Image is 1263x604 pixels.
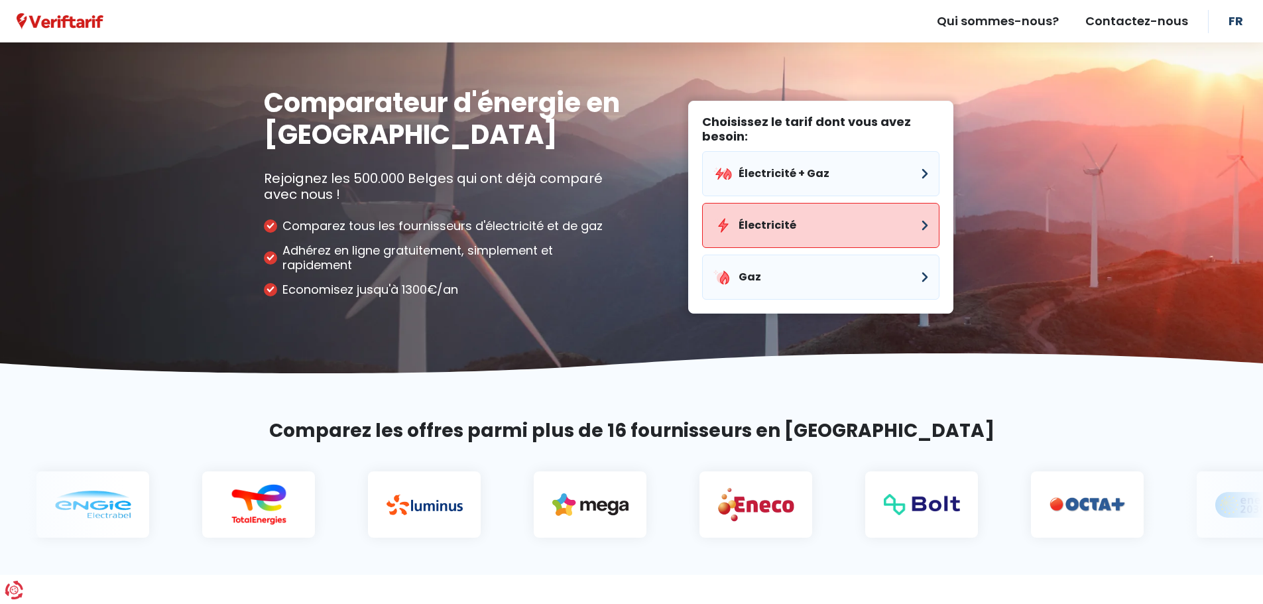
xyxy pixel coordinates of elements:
[264,170,622,202] p: Rejoignez les 500.000 Belges qui ont déjà comparé avec nous !
[552,493,629,516] img: Mega
[17,13,103,30] a: Veriftarif
[1050,497,1126,512] img: Octa +
[264,282,622,297] li: Economisez jusqu'à 1300€/an
[264,417,1000,445] h2: Comparez les offres parmi plus de 16 fournisseurs en [GEOGRAPHIC_DATA]
[264,87,622,151] h1: Comparateur d'énergie en [GEOGRAPHIC_DATA]
[221,484,297,525] img: Total Energies
[387,495,463,515] img: Luminus
[702,203,939,248] button: Électricité
[264,219,622,233] li: Comparez tous les fournisseurs d'électricité et de gaz
[702,115,939,143] label: Choisissez le tarif dont vous avez besoin:
[718,487,794,522] img: Eneco
[264,243,622,272] li: Adhérez en ligne gratuitement, simplement et rapidement
[17,13,103,30] img: Veriftarif logo
[884,494,960,515] img: Bolt
[702,151,939,196] button: Électricité + Gaz
[702,255,939,300] button: Gaz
